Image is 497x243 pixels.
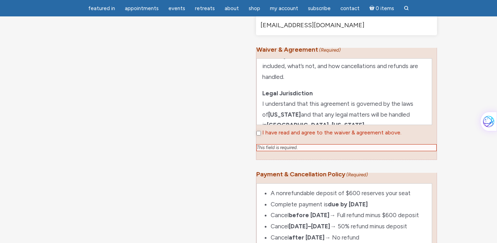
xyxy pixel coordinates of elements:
[328,201,368,208] strong: due by [DATE]
[336,2,364,15] a: Contact
[271,200,426,209] li: Complete payment is
[271,222,426,231] li: Cancel → 50% refund minus deposit
[369,5,376,12] i: Cart
[268,111,301,118] strong: [US_STATE]
[225,5,239,12] span: About
[191,2,219,15] a: Retreats
[319,45,341,56] span: (Required)
[346,170,368,181] span: (Required)
[244,2,264,15] a: Shop
[266,2,302,15] a: My Account
[220,2,243,15] a: About
[340,5,360,12] span: Contact
[289,234,325,241] strong: after [DATE]
[256,144,436,151] div: This field is required.
[168,5,185,12] span: Events
[88,5,115,12] span: featured in
[256,41,436,56] legend: Waiver & Agreement
[308,5,331,12] span: Subscribe
[249,5,260,12] span: Shop
[262,129,401,137] label: I have read and agree to the waiver & agreement above.
[289,212,330,219] strong: before [DATE]
[195,5,215,12] span: Retreats
[125,5,159,12] span: Appointments
[270,5,298,12] span: My Account
[164,2,189,15] a: Events
[304,2,335,15] a: Subscribe
[289,223,330,230] strong: [DATE]–[DATE]
[376,6,394,11] span: 0 items
[262,90,313,97] strong: Legal Jurisdiction
[262,41,403,59] strong: retreat itinerary
[271,189,426,198] li: A nonrefundable deposit of $600 reserves your seat
[84,2,119,15] a: featured in
[267,121,364,128] strong: [GEOGRAPHIC_DATA], [US_STATE]
[256,165,436,181] legend: Payment & Cancellation Policy
[271,211,426,220] li: Cancel → Full refund minus $600 deposit
[365,1,399,15] a: Cart0 items
[121,2,163,15] a: Appointments
[262,88,426,131] p: I understand that this agreement is governed by the laws of and that any legal matters will be ha...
